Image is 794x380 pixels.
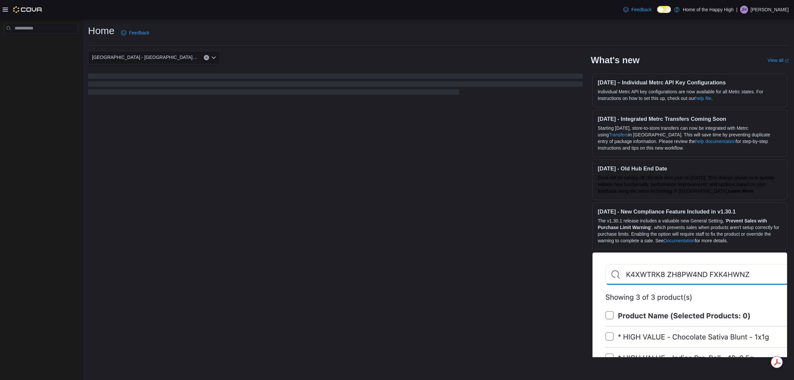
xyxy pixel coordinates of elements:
[664,238,695,243] a: Documentation
[736,6,737,14] p: |
[92,53,197,61] span: [GEOGRAPHIC_DATA] - [GEOGRAPHIC_DATA] - Fire & Flower
[631,6,651,13] span: Feedback
[204,55,209,60] button: Clear input
[683,6,733,14] p: Home of the Happy High
[695,139,736,144] a: help documentation
[695,96,711,101] a: help file
[88,75,583,96] span: Loading
[88,24,114,37] h1: Home
[129,29,149,36] span: Feedback
[598,208,782,215] h3: [DATE] - New Compliance Feature Included in v1.30.1
[591,55,640,66] h2: What's new
[598,88,782,102] p: Individual Metrc API key configurations are now available for all Metrc states. For instructions ...
[118,26,152,39] a: Feedback
[598,217,782,244] p: The v1.30.1 release includes a valuable new General Setting, ' ', which prevents sales when produ...
[598,175,774,194] span: Cova will be turning off Old Hub next year on [DATE]. This change allows us to quickly release ne...
[740,6,748,14] div: Jocelyne Hall
[742,6,747,14] span: JH
[598,165,782,172] h3: [DATE] - Old Hub End Date
[598,79,782,86] h3: [DATE] – Individual Metrc API Key Configurations
[728,188,753,194] a: Learn More
[768,58,789,63] a: View allExternal link
[751,6,789,14] p: [PERSON_NAME]
[621,3,654,16] a: Feedback
[211,55,216,60] button: Open list of options
[13,6,43,13] img: Cova
[598,125,782,151] p: Starting [DATE], store-to-store transfers can now be integrated with Metrc using in [GEOGRAPHIC_D...
[4,35,78,51] nav: Complex example
[785,59,789,63] svg: External link
[598,116,782,122] h3: [DATE] - Integrated Metrc Transfers Coming Soon
[609,132,628,137] a: Transfers
[657,6,671,13] input: Dark Mode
